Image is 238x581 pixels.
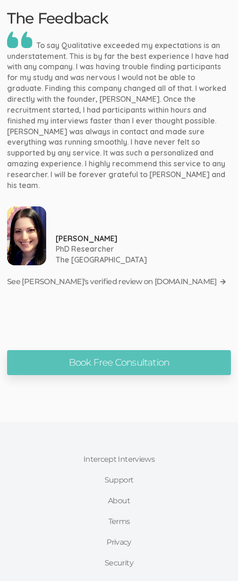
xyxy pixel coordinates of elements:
p: [PERSON_NAME] [56,233,117,244]
p: The [GEOGRAPHIC_DATA] [56,254,147,265]
p: To say Qualitative exceeded my expectations is an understatement. This is by far the best experie... [7,32,231,191]
h2: The Feedback [7,10,108,26]
a: Privacy [74,532,164,553]
iframe: Chat Widget [191,536,238,581]
a: Book Free Consultation [7,350,231,375]
a: Security [74,553,164,573]
a: About [74,491,164,511]
p: PhD Researcher [56,244,114,254]
a: Support [74,470,164,491]
img: Double quote [7,32,18,48]
img: Bernice Lukas [7,206,46,265]
a: Terms [74,511,164,532]
a: Intercept Interviews [74,449,164,470]
img: Double quote [21,32,33,48]
a: See [PERSON_NAME]'s verified review on [DOMAIN_NAME] [7,275,227,289]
